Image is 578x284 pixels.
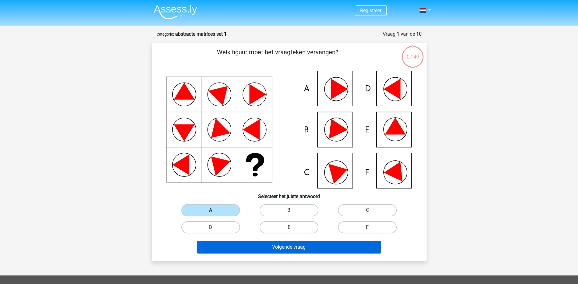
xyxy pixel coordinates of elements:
[154,5,197,19] img: Assessly
[260,221,318,233] label: E
[157,32,174,37] small: Categorie:
[197,241,381,254] button: Volgende vraag
[181,204,240,216] label: A
[181,221,240,233] label: D
[360,8,381,13] a: Registreer
[383,30,422,38] div: Vraag 1 van de 10
[338,221,397,233] label: F
[260,204,318,216] label: B
[161,189,417,199] h6: Selecteer het juiste antwoord
[161,48,394,66] p: Welk figuur moet het vraagteken vervangen?
[175,31,227,37] strong: abstracte matrices set 1
[401,45,424,61] div: 07:49
[338,204,397,216] label: C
